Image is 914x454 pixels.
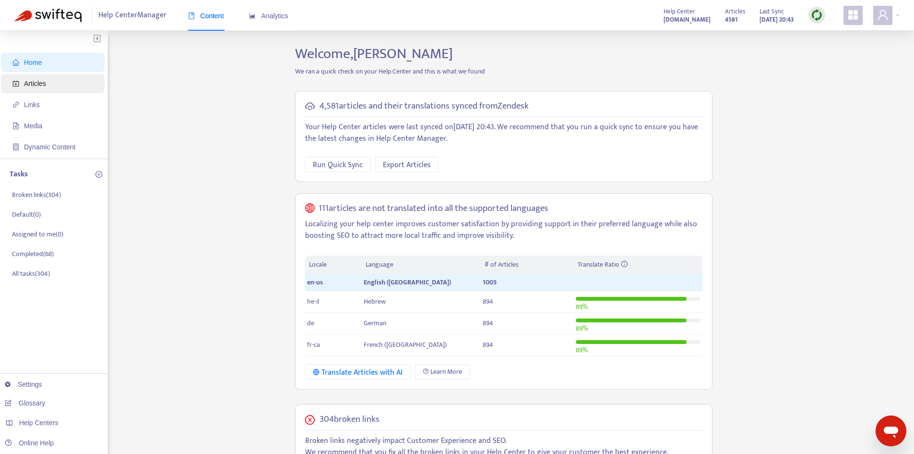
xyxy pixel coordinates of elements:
span: French ([GEOGRAPHIC_DATA]) [364,339,447,350]
span: German [364,318,386,329]
button: Run Quick Sync [305,157,370,172]
span: user [877,9,889,21]
a: Learn More [415,364,470,380]
span: English ([GEOGRAPHIC_DATA]) [364,277,451,288]
h5: 304 broken links [320,414,380,425]
img: Swifteq [14,9,82,22]
p: Default ( 0 ) [12,209,41,220]
span: account-book [12,80,19,87]
span: en-us [307,277,323,288]
p: Your Help Center articles were last synced on [DATE] 20:43 . We recommend that you run a quick sy... [305,122,702,145]
p: Tasks [10,169,28,180]
span: home [12,59,19,66]
span: Learn More [430,367,462,377]
span: Welcome, [PERSON_NAME] [295,42,453,66]
p: Broken links ( 304 ) [12,190,61,200]
span: container [12,144,19,150]
span: Help Center Manager [98,6,166,25]
a: [DOMAIN_NAME] [664,14,711,25]
p: We ran a quick check on your Help Center and this is what we found [288,66,720,76]
span: appstore [847,9,859,21]
span: 89 % [576,323,588,334]
span: 1005 [483,277,497,288]
th: Language [362,256,481,274]
p: Localizing your help center improves customer satisfaction by providing support in their preferre... [305,219,702,242]
span: 89 % [576,344,588,356]
span: close-circle [305,415,315,425]
span: cloud-sync [305,101,315,111]
span: plus-circle [95,171,102,178]
span: Dynamic Content [24,143,75,151]
button: Export Articles [375,157,439,172]
a: Online Help [5,439,54,447]
span: 89 % [576,301,588,312]
div: Translate Ratio [578,259,699,270]
span: 894 [483,296,493,307]
span: book [188,12,195,19]
th: # of Articles [481,256,573,274]
span: link [12,101,19,108]
span: global [305,203,315,214]
p: Assigned to me ( 0 ) [12,229,63,239]
strong: [DATE] 20:43 [760,14,794,25]
span: Articles [725,6,745,17]
span: de [307,318,314,329]
span: Content [188,12,224,20]
h5: 111 articles are not translated into all the supported languages [319,203,548,214]
span: file-image [12,123,19,129]
span: area-chart [249,12,256,19]
button: Translate Articles with AI [305,364,410,380]
a: Settings [5,380,42,388]
span: fr-ca [307,339,320,350]
th: Locale [305,256,362,274]
img: sync.dc5367851b00ba804db3.png [811,9,823,21]
p: Completed ( 68 ) [12,249,54,259]
span: Last Sync [760,6,784,17]
span: Run Quick Sync [313,159,363,171]
iframe: Button to launch messaging window [876,416,906,446]
span: Export Articles [383,159,431,171]
span: 894 [483,339,493,350]
h5: 4,581 articles and their translations synced from Zendesk [320,101,529,112]
span: Links [24,101,40,109]
span: 894 [483,318,493,329]
strong: 4581 [725,14,737,25]
span: Analytics [249,12,288,20]
span: Home [24,59,42,66]
span: Articles [24,80,46,87]
span: Help Centers [19,419,59,427]
a: Glossary [5,399,45,407]
span: Hebrew [364,296,386,307]
span: he-il [307,296,319,307]
span: Help Center [664,6,695,17]
span: Media [24,122,42,130]
p: All tasks ( 304 ) [12,269,50,279]
div: Translate Articles with AI [313,367,403,379]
